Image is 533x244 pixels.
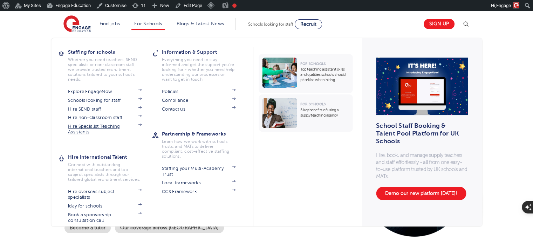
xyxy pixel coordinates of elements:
a: Hire SEND staff [68,106,142,112]
p: Everything you need to stay informed and get the support you’re looking for - whether you need he... [162,57,235,82]
a: CCS Framework [162,189,235,194]
a: Blogs & Latest News [177,21,224,26]
a: Become a tutor [64,223,111,233]
div: Needs improvement [232,4,237,8]
a: Sign up [424,19,455,29]
a: Local frameworks [162,180,235,186]
a: Find jobs [100,21,120,26]
a: Explore EngageNow [68,89,142,94]
a: Information & Support Everything you need to stay informed and get the support you’re looking for... [162,47,246,82]
a: Partnership & Frameworks Learn how we work with schools, trusts, and MATs to deliver compliant, c... [162,129,246,159]
p: Learn how we work with schools, trusts, and MATs to deliver compliant, cost-effective staffing so... [162,139,235,159]
p: Whether you need teachers, SEND specialists or non-classroom staff, we provide trusted recruitmen... [68,57,142,82]
p: 5 key benefits of using a supply teaching agency [300,107,349,118]
span: For Schools [300,62,326,66]
h3: Hire International Talent [68,152,152,162]
a: iday for schools [68,203,142,209]
span: For Schools [300,102,326,106]
a: Schools looking for staff [68,98,142,103]
h3: Staffing for schools [68,47,152,57]
h3: Partnership & Frameworks [162,129,246,139]
a: Recruit [295,19,322,29]
a: For Schools Top teaching assistant skills and qualities schools should prioritise when hiring [259,54,354,93]
p: Top teaching assistant skills and qualities schools should prioritise when hiring [300,67,349,83]
a: Hire International Talent Connect with outstanding international teachers and top subject special... [68,152,152,182]
img: Engage Education [63,15,91,33]
a: For Schools [134,21,162,26]
a: Policies [162,89,235,94]
a: For Schools 5 key benefits of using a supply teaching agency [259,94,354,132]
a: Book a sponsorship consultation call [68,212,142,224]
a: Staffing your Multi-Academy Trust [162,166,235,177]
p: Hire, book, and manage supply teachers and staff effortlessly - all from one easy-to-use platform... [376,152,468,180]
a: Hire non-classroom staff [68,115,142,120]
a: Our coverage across [GEOGRAPHIC_DATA] [115,223,224,233]
span: Schools looking for staff [248,22,293,27]
span: Recruit [300,21,316,27]
a: Demo our new platform [DATE]! [376,187,466,200]
a: Staffing for schools Whether you need teachers, SEND specialists or non-classroom staff, we provi... [68,47,152,82]
h3: School Staff Booking & Talent Pool Platform for UK Schools [376,126,463,141]
a: Hire overseas subject specialists [68,189,142,200]
span: Engage [496,3,511,8]
h3: Information & Support [162,47,246,57]
a: Compliance [162,98,235,103]
a: Contact us [162,106,235,112]
p: Connect with outstanding international teachers and top subject specialists through our tailored ... [68,162,142,182]
a: Hire Specialist Teaching Assistants [68,124,142,135]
